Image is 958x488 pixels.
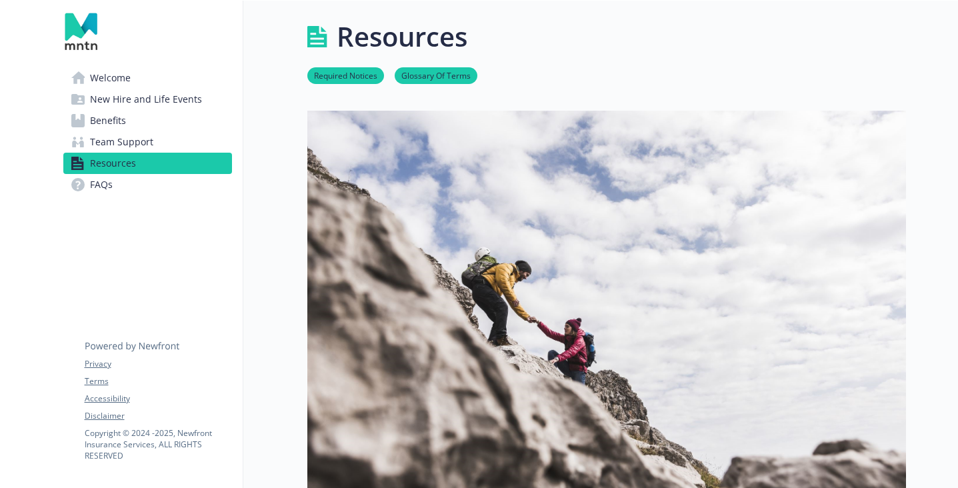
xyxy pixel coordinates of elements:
[63,110,232,131] a: Benefits
[85,358,231,370] a: Privacy
[63,89,232,110] a: New Hire and Life Events
[90,89,202,110] span: New Hire and Life Events
[90,131,153,153] span: Team Support
[63,153,232,174] a: Resources
[90,67,131,89] span: Welcome
[90,110,126,131] span: Benefits
[63,67,232,89] a: Welcome
[85,393,231,405] a: Accessibility
[307,69,384,81] a: Required Notices
[63,174,232,195] a: FAQs
[85,410,231,422] a: Disclaimer
[85,427,231,461] p: Copyright © 2024 - 2025 , Newfront Insurance Services, ALL RIGHTS RESERVED
[85,375,231,387] a: Terms
[63,131,232,153] a: Team Support
[337,17,467,57] h1: Resources
[90,153,136,174] span: Resources
[395,69,477,81] a: Glossary Of Terms
[90,174,113,195] span: FAQs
